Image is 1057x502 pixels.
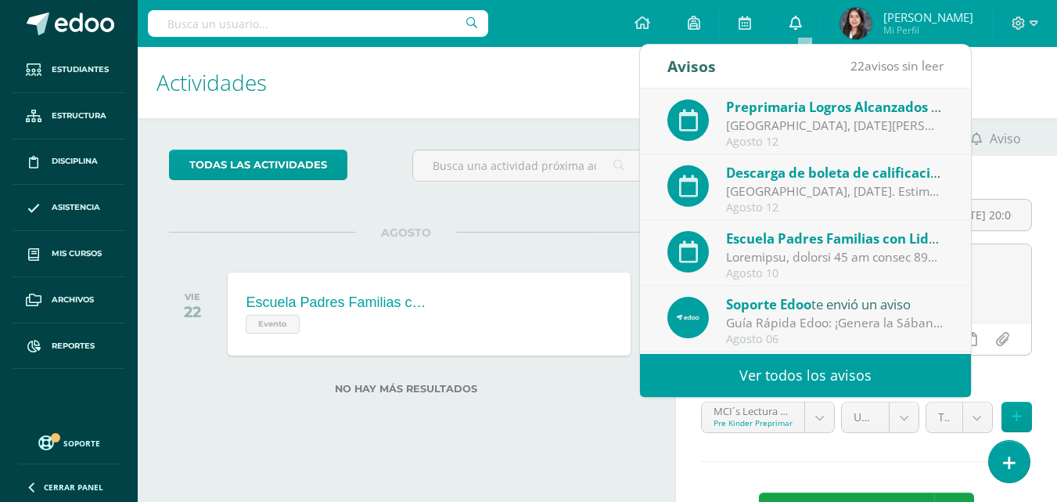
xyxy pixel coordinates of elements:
[883,23,973,37] span: Mi Perfil
[930,181,1032,193] label: Fecha:
[246,315,300,334] span: Evento
[883,9,973,25] span: [PERSON_NAME]
[667,297,709,338] img: 4d2dfae94a183cbc6ed86dd9602da745.png
[169,383,644,395] label: No hay más resultados
[726,98,1029,116] span: Preprimaria Logros Alcanzados III unidad 2025
[13,185,125,231] a: Asistencia
[702,403,835,432] a: MCI´s Lectura y Escritura PK 'compound--MCI´s Lectura y Escritura PK'Pre Kinder Preprimaria
[52,340,95,352] span: Reportes
[667,45,716,88] div: Avisos
[990,120,1021,157] span: Aviso
[726,294,944,314] div: te envió un aviso
[926,403,992,432] a: Total (100.0%)
[726,117,944,135] div: [GEOGRAPHIC_DATA], [DATE][PERSON_NAME]. Estimadas familias de Preprimaria: Les deseamos bienestar...
[156,47,656,118] h1: Actividades
[842,403,919,432] a: Unidad 3
[726,333,944,346] div: Agosto 06
[954,118,1037,156] a: Aviso
[184,302,201,321] div: 22
[931,200,1031,230] input: Fecha de entrega
[63,438,100,449] span: Soporte
[184,291,201,302] div: VIE
[13,231,125,277] a: Mis cursos
[52,294,94,306] span: Archivos
[714,403,793,417] div: MCI´s Lectura y Escritura PK 'compound--MCI´s Lectura y Escritura PK'
[726,267,944,280] div: Agosto 10
[356,226,456,240] span: AGOSTO
[938,403,951,432] span: Total (100.0%)
[52,247,102,260] span: Mis cursos
[726,295,811,313] span: Soporte Edoo
[840,8,872,39] img: b7886f355264affb86b379a9ffe3b730.png
[13,277,125,323] a: Archivos
[246,294,433,311] div: Escuela Padres Familias con Liderazgo [GEOGRAPHIC_DATA]
[726,314,944,332] div: Guía Rápida Edoo: ¡Genera la Sábana de tu Curso en Pocos Pasos!: En Edoo, buscamos facilitar la a...
[13,323,125,370] a: Reportes
[726,135,944,149] div: Agosto 12
[726,201,944,215] div: Agosto 12
[13,47,125,93] a: Estudiantes
[726,248,944,266] div: Loremipsu, dolorsi 45 am consec 8936. Adipisc, elitsedd ei Temporincid u Laboreet: ¡Doloremagna a...
[52,201,100,214] span: Asistencia
[714,417,793,428] div: Pre Kinder Preprimaria
[13,93,125,139] a: Estructura
[850,57,944,74] span: avisos sin leer
[52,63,109,76] span: Estudiantes
[640,354,971,397] a: Ver todos los avisos
[726,162,944,182] div: para el día
[850,57,865,74] span: 22
[413,150,642,181] input: Busca una actividad próxima aquí...
[52,155,98,168] span: Disciplina
[44,482,103,493] span: Cerrar panel
[854,403,877,432] span: Unidad 3
[726,182,944,200] div: [GEOGRAPHIC_DATA], [DATE]. Estimadas familias de preprimaria: ¡Felicitaciones por los logros alca...
[726,96,944,117] div: para el día
[52,110,106,122] span: Estructura
[169,150,347,180] a: todas las Actividades
[13,139,125,186] a: Disciplina
[148,10,488,37] input: Busca un usuario...
[19,432,119,453] a: Soporte
[726,228,944,248] div: para el día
